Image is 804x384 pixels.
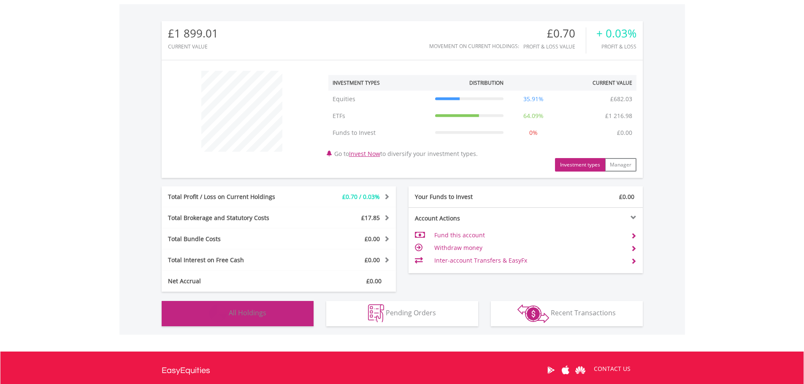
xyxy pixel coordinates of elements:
button: Recent Transactions [491,301,643,326]
div: Go to to diversify your investment types. [322,67,643,172]
div: Your Funds to Invest [409,193,526,201]
td: 0% [508,124,559,141]
div: Total Brokerage and Statutory Costs [162,214,298,222]
div: Profit & Loss [596,44,636,49]
span: £0.00 [365,256,380,264]
div: CURRENT VALUE [168,44,218,49]
div: + 0.03% [596,27,636,40]
td: £0.00 [613,124,636,141]
td: 64.09% [508,107,559,124]
th: Current Value [559,75,636,91]
td: £1 216.98 [601,107,636,124]
a: Google Play [544,357,558,383]
a: Apple [558,357,573,383]
span: Recent Transactions [551,308,616,317]
div: Distribution [469,79,504,86]
span: £0.00 [619,193,634,201]
td: Funds to Invest [328,124,431,141]
div: Total Interest on Free Cash [162,256,298,264]
img: pending_instructions-wht.png [368,304,384,322]
div: Total Profit / Loss on Current Holdings [162,193,298,201]
td: 35.91% [508,91,559,107]
td: Inter-account Transfers & EasyFx [434,254,624,267]
div: Net Accrual [162,277,298,285]
td: £682.03 [606,91,636,107]
div: Profit & Loss Value [523,44,586,49]
span: Pending Orders [386,308,436,317]
span: £0.70 / 0.03% [342,193,380,201]
a: Huawei [573,357,588,383]
a: CONTACT US [588,357,636,381]
img: holdings-wht.png [209,304,227,322]
span: £0.00 [365,235,380,243]
div: Movement on Current Holdings: [429,43,519,49]
span: £17.85 [361,214,380,222]
a: Invest Now [349,150,380,158]
div: £1 899.01 [168,27,218,40]
span: All Holdings [229,308,266,317]
td: Equities [328,91,431,107]
div: Account Actions [409,214,526,223]
td: ETFs [328,107,431,124]
td: Withdraw money [434,242,624,254]
button: All Holdings [162,301,314,326]
button: Pending Orders [326,301,478,326]
button: Investment types [555,158,605,172]
div: £0.70 [523,27,586,40]
td: Fund this account [434,229,624,242]
div: Total Bundle Costs [162,235,298,243]
th: Investment Types [328,75,431,91]
span: £0.00 [366,277,382,285]
img: transactions-zar-wht.png [517,304,549,323]
button: Manager [605,158,636,172]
